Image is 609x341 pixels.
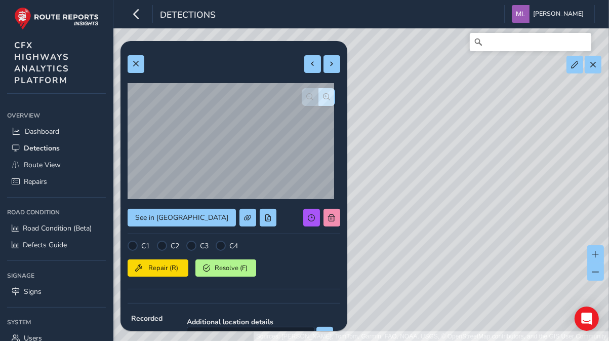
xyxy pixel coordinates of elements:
span: Detections [24,143,60,153]
div: Open Intercom Messenger [575,307,599,331]
button: [PERSON_NAME] [512,5,587,23]
strong: Additional location details [187,317,333,327]
div: Signage [7,268,106,283]
label: C2 [171,241,179,251]
span: Repair (R) [146,263,181,273]
span: Defects Guide [23,240,67,250]
span: Resolve (F) [214,263,249,273]
label: C4 [229,241,238,251]
span: CFX HIGHWAYS ANALYTICS PLATFORM [14,40,69,86]
a: Road Condition (Beta) [7,220,106,237]
span: Repairs [24,177,47,186]
button: Resolve (F) [195,259,256,277]
strong: Recorded [131,314,173,323]
div: Road Condition [7,205,106,220]
button: See in Route View [128,209,236,226]
span: Route View [24,160,61,170]
img: diamond-layout [512,5,530,23]
img: rr logo [14,7,99,30]
input: Search [470,33,591,51]
a: Route View [7,157,106,173]
a: Dashboard [7,123,106,140]
button: Repair (R) [128,259,188,277]
span: See in [GEOGRAPHIC_DATA] [135,213,228,222]
a: Defects Guide [7,237,106,253]
span: Detections [160,9,216,23]
label: C3 [200,241,209,251]
a: Detections [7,140,106,157]
a: Repairs [7,173,106,190]
div: System [7,315,106,330]
span: Road Condition (Beta) [23,223,92,233]
label: C1 [141,241,150,251]
span: Dashboard [25,127,59,136]
div: Overview [7,108,106,123]
span: Signs [24,287,42,296]
span: [PERSON_NAME] [533,5,584,23]
a: Signs [7,283,106,300]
